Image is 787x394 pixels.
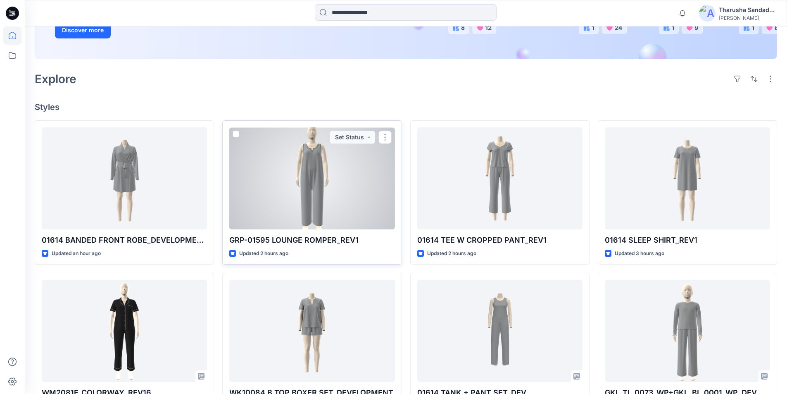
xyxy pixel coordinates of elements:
[35,102,777,112] h4: Styles
[605,280,770,382] a: GKL_TL_0073_WP+GKL_BL_0001_WP_DEV_REV2
[229,234,395,246] p: GRP-01595 LOUNGE ROMPER_REV1
[417,234,583,246] p: 01614 TEE W CROPPED PANT_REV1
[719,15,777,21] div: [PERSON_NAME]
[605,234,770,246] p: 01614 SLEEP SHIRT_REV1
[55,22,241,38] a: Discover more
[427,249,476,258] p: Updated 2 hours ago
[719,5,777,15] div: Tharusha Sandadeepa
[605,127,770,229] a: 01614 SLEEP SHIRT_REV1
[417,127,583,229] a: 01614 TEE W CROPPED PANT_REV1
[42,127,207,229] a: 01614 BANDED FRONT ROBE_DEVELOPMENT
[42,280,207,382] a: WM2081E_COLORWAY_REV16
[699,5,716,21] img: avatar
[35,72,76,86] h2: Explore
[229,127,395,229] a: GRP-01595 LOUNGE ROMPER_REV1
[52,249,101,258] p: Updated an hour ago
[239,249,288,258] p: Updated 2 hours ago
[42,234,207,246] p: 01614 BANDED FRONT ROBE_DEVELOPMENT
[55,22,111,38] button: Discover more
[417,280,583,382] a: 01614 TANK + PANT SET_DEV
[615,249,664,258] p: Updated 3 hours ago
[229,280,395,382] a: WK10084 B TOP BOXER SET_DEVELOPMENT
